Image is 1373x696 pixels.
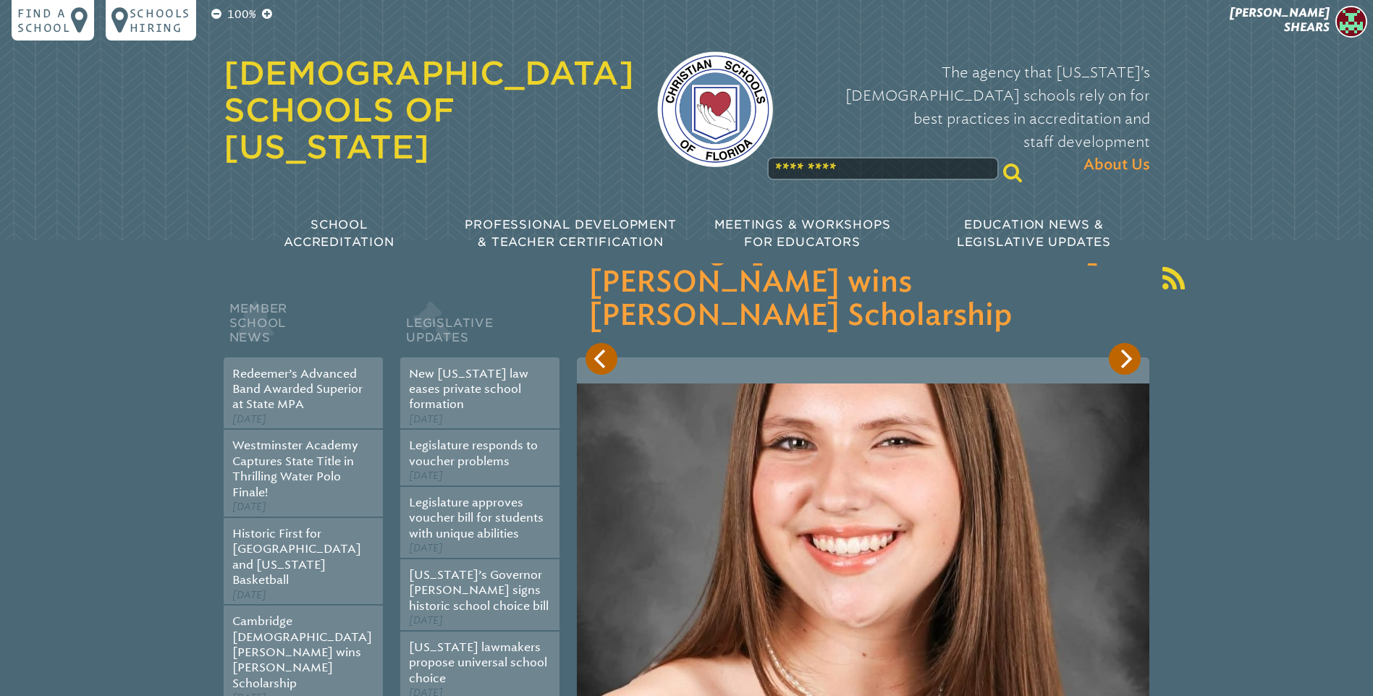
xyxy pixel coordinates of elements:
a: Redeemer’s Advanced Band Awarded Superior at State MPA [232,367,363,412]
button: Next [1109,343,1141,375]
img: 182721e20327a901f6ce70649058b9d0 [1335,6,1367,38]
h2: Legislative Updates [400,298,559,357]
span: About Us [1083,153,1150,177]
a: New [US_STATE] law eases private school formation [409,367,528,412]
span: [DATE] [232,589,266,601]
span: Education News & Legislative Updates [957,218,1111,249]
a: Historic First for [GEOGRAPHIC_DATA] and [US_STATE] Basketball [232,527,361,587]
a: Legislature responds to voucher problems [409,438,538,467]
p: Find a school [17,6,71,35]
p: Schools Hiring [130,6,190,35]
span: School Accreditation [284,218,394,249]
h3: Cambridge [DEMOGRAPHIC_DATA][PERSON_NAME] wins [PERSON_NAME] Scholarship [588,233,1138,333]
span: [DATE] [232,501,266,513]
a: Westminster Academy Captures State Title in Thrilling Water Polo Finale! [232,438,358,498]
span: Meetings & Workshops for Educators [714,218,891,249]
a: [DEMOGRAPHIC_DATA] Schools of [US_STATE] [224,54,634,166]
a: Cambridge [DEMOGRAPHIC_DATA][PERSON_NAME] wins [PERSON_NAME] Scholarship [232,614,372,690]
span: [DATE] [232,413,266,425]
span: [PERSON_NAME] Shears [1230,6,1330,34]
p: 100% [224,6,259,23]
span: [DATE] [409,614,443,627]
span: [DATE] [409,542,443,554]
a: [US_STATE]’s Governor [PERSON_NAME] signs historic school choice bill [409,568,549,613]
button: Previous [586,343,617,375]
span: [DATE] [409,470,443,482]
a: [US_STATE] lawmakers propose universal school choice [409,640,547,685]
span: [DATE] [409,413,443,425]
a: Legislature approves voucher bill for students with unique abilities [409,496,544,540]
span: Professional Development & Teacher Certification [465,218,676,249]
img: csf-logo-web-colors.png [657,51,773,167]
h2: Member School News [224,298,383,357]
p: The agency that [US_STATE]’s [DEMOGRAPHIC_DATA] schools rely on for best practices in accreditati... [796,61,1150,177]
